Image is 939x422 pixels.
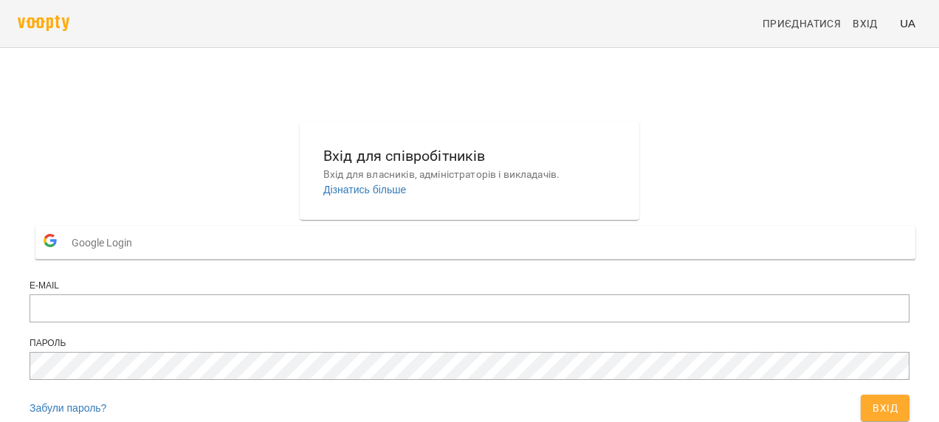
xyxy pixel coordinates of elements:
span: Приєднатися [763,15,841,32]
a: Приєднатися [757,10,847,37]
div: Пароль [30,337,909,350]
button: Вхід [861,395,909,421]
span: Вхід [853,15,878,32]
p: Вхід для власників, адміністраторів і викладачів. [323,167,616,182]
img: voopty.png [18,15,69,31]
a: Забули пароль? [30,402,106,414]
button: Вхід для співробітниківВхід для власників, адміністраторів і викладачів.Дізнатись більше [312,133,627,209]
button: Google Login [35,226,915,259]
a: Вхід [847,10,894,37]
div: E-mail [30,280,909,292]
span: Вхід [873,399,898,417]
span: Google Login [72,228,140,257]
span: UA [900,15,915,31]
h6: Вхід для співробітників [323,145,616,167]
button: UA [894,10,921,37]
a: Дізнатись більше [323,184,406,196]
